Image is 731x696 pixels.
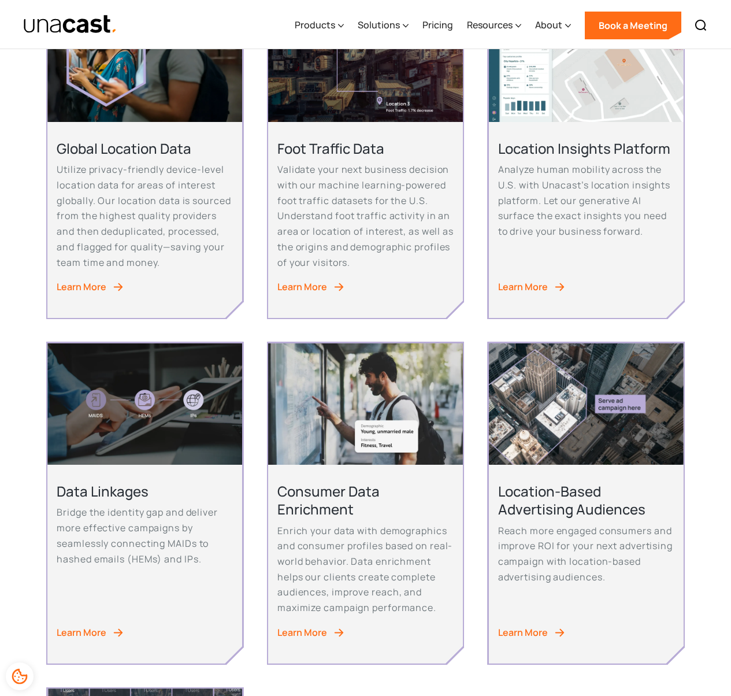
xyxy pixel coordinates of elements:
div: Resources [467,18,513,32]
h2: Location Insights Platform [498,139,674,157]
div: Resources [467,2,521,49]
h2: Consumer Data Enrichment [277,482,454,518]
a: Learn More [57,279,233,295]
div: About [535,18,562,32]
div: Solutions [358,2,409,49]
p: Reach more engaged consumers and improve ROI for your next advertising campaign with location-bas... [498,523,674,585]
a: Learn More [498,279,674,295]
div: About [535,2,571,49]
div: Solutions [358,18,400,32]
a: Learn More [277,625,454,641]
a: Book a Meeting [585,12,681,39]
h2: Foot Traffic Data [277,139,454,157]
img: Unacast text logo [23,14,117,35]
div: Products [295,2,344,49]
h2: Global Location Data [57,139,233,157]
div: Cookie Preferences [6,662,34,690]
p: Utilize privacy-friendly device-level location data for areas of interest globally. Our location ... [57,162,233,270]
p: Validate your next business decision with our machine learning-powered foot traffic datasets for ... [277,162,454,270]
a: Learn More [57,625,233,641]
div: Learn More [57,279,106,295]
div: Learn More [277,625,327,641]
div: Learn More [498,625,548,641]
h2: Location-Based Advertising Audiences [498,482,674,518]
p: Analyze human mobility across the U.S. with Unacast’s location insights platform. Let our generat... [498,162,674,239]
a: home [23,14,117,35]
div: Learn More [277,279,327,295]
img: Aerial View of city streets. Serve ad campaign here outlined [489,343,684,465]
a: Pricing [422,2,453,49]
a: Learn More [277,279,454,295]
div: Products [295,18,335,32]
p: Bridge the identity gap and deliver more effective campaigns by seamlessly connecting MAIDs to ha... [57,505,233,567]
h2: Data Linkages [57,482,233,500]
a: Learn More [498,625,674,641]
p: Enrich your data with demographics and consumer profiles based on real-world behavior. Data enric... [277,523,454,616]
div: Learn More [498,279,548,295]
img: Search icon [694,18,708,32]
div: Learn More [57,625,106,641]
